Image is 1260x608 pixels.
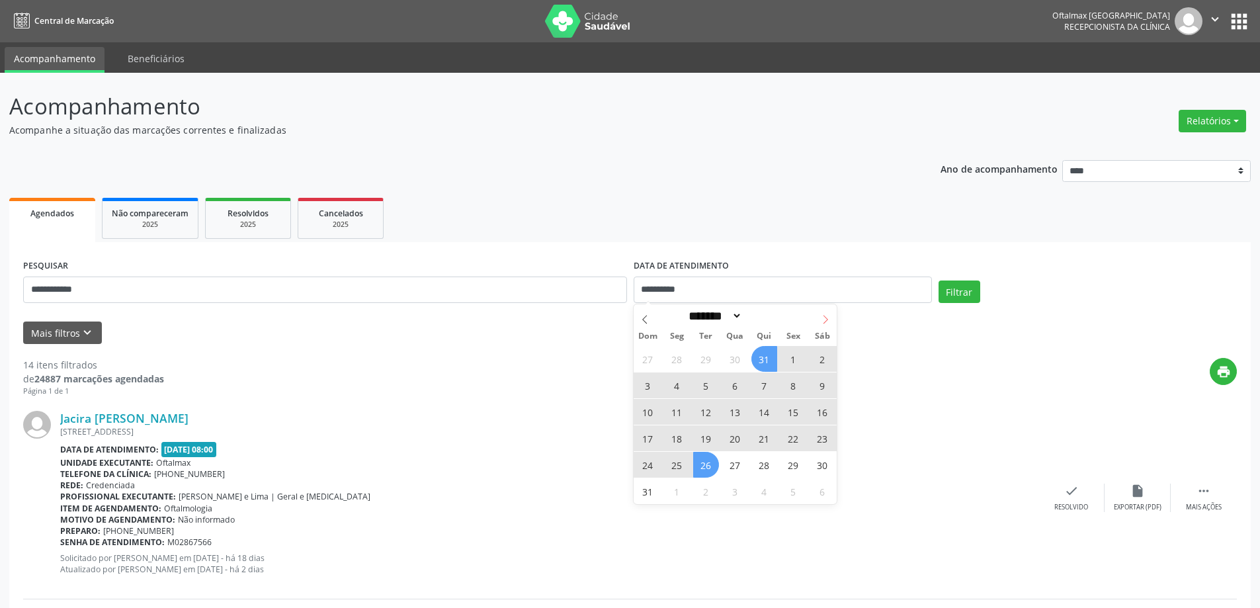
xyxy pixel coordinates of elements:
[780,478,806,504] span: Setembro 5, 2025
[30,208,74,219] span: Agendados
[23,386,164,397] div: Página 1 de 1
[808,332,837,341] span: Sáb
[1210,358,1237,385] button: print
[722,478,748,504] span: Setembro 3, 2025
[664,372,690,398] span: Agosto 4, 2025
[86,480,135,491] span: Credenciada
[749,332,778,341] span: Qui
[810,452,835,478] span: Agosto 30, 2025
[693,399,719,425] span: Agosto 12, 2025
[742,309,786,323] input: Year
[1228,10,1251,33] button: apps
[1130,484,1145,498] i: insert_drive_file
[1052,10,1170,21] div: Oftalmax [GEOGRAPHIC_DATA]
[635,346,661,372] span: Julho 27, 2025
[634,332,663,341] span: Dom
[664,478,690,504] span: Setembro 1, 2025
[664,425,690,451] span: Agosto 18, 2025
[693,346,719,372] span: Julho 29, 2025
[664,399,690,425] span: Agosto 11, 2025
[60,537,165,548] b: Senha de atendimento:
[164,503,212,514] span: Oftalmologia
[810,399,835,425] span: Agosto 16, 2025
[1179,110,1246,132] button: Relatórios
[722,372,748,398] span: Agosto 6, 2025
[215,220,281,230] div: 2025
[60,457,153,468] b: Unidade executante:
[60,514,175,525] b: Motivo de agendamento:
[1208,12,1222,26] i: 
[178,514,235,525] span: Não informado
[156,457,190,468] span: Oftalmax
[810,372,835,398] span: Agosto 9, 2025
[60,426,1038,437] div: [STREET_ADDRESS]
[112,220,189,230] div: 2025
[60,491,176,502] b: Profissional executante:
[179,491,370,502] span: [PERSON_NAME] e Lima | Geral e [MEDICAL_DATA]
[722,346,748,372] span: Julho 30, 2025
[60,444,159,455] b: Data de atendimento:
[1186,503,1222,512] div: Mais ações
[778,332,808,341] span: Sex
[693,452,719,478] span: Agosto 26, 2025
[780,372,806,398] span: Agosto 8, 2025
[939,281,980,303] button: Filtrar
[9,123,878,137] p: Acompanhe a situação das marcações correntes e finalizadas
[720,332,749,341] span: Qua
[161,442,217,457] span: [DATE] 08:00
[693,425,719,451] span: Agosto 19, 2025
[23,358,164,372] div: 14 itens filtrados
[1064,21,1170,32] span: Recepcionista da clínica
[693,478,719,504] span: Setembro 2, 2025
[693,372,719,398] span: Agosto 5, 2025
[751,399,777,425] span: Agosto 14, 2025
[722,425,748,451] span: Agosto 20, 2025
[154,468,225,480] span: [PHONE_NUMBER]
[1054,503,1088,512] div: Resolvido
[941,160,1058,177] p: Ano de acompanhamento
[60,480,83,491] b: Rede:
[635,372,661,398] span: Agosto 3, 2025
[167,537,212,548] span: M02867566
[635,425,661,451] span: Agosto 17, 2025
[634,256,729,277] label: DATA DE ATENDIMENTO
[751,452,777,478] span: Agosto 28, 2025
[751,346,777,372] span: Julho 31, 2025
[722,452,748,478] span: Agosto 27, 2025
[228,208,269,219] span: Resolvidos
[60,525,101,537] b: Preparo:
[23,322,102,345] button: Mais filtroskeyboard_arrow_down
[691,332,720,341] span: Ter
[1114,503,1161,512] div: Exportar (PDF)
[5,47,105,73] a: Acompanhamento
[722,399,748,425] span: Agosto 13, 2025
[662,332,691,341] span: Seg
[751,425,777,451] span: Agosto 21, 2025
[23,372,164,386] div: de
[664,452,690,478] span: Agosto 25, 2025
[319,208,363,219] span: Cancelados
[1175,7,1202,35] img: img
[635,399,661,425] span: Agosto 10, 2025
[60,552,1038,575] p: Solicitado por [PERSON_NAME] em [DATE] - há 18 dias Atualizado por [PERSON_NAME] em [DATE] - há 2...
[751,478,777,504] span: Setembro 4, 2025
[1216,365,1231,379] i: print
[1197,484,1211,498] i: 
[810,478,835,504] span: Setembro 6, 2025
[60,468,151,480] b: Telefone da clínica:
[1202,7,1228,35] button: 
[9,10,114,32] a: Central de Marcação
[112,208,189,219] span: Não compareceram
[780,399,806,425] span: Agosto 15, 2025
[751,372,777,398] span: Agosto 7, 2025
[635,452,661,478] span: Agosto 24, 2025
[810,346,835,372] span: Agosto 2, 2025
[780,346,806,372] span: Agosto 1, 2025
[1064,484,1079,498] i: check
[810,425,835,451] span: Agosto 23, 2025
[780,425,806,451] span: Agosto 22, 2025
[34,15,114,26] span: Central de Marcação
[80,326,95,340] i: keyboard_arrow_down
[103,525,174,537] span: [PHONE_NUMBER]
[664,346,690,372] span: Julho 28, 2025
